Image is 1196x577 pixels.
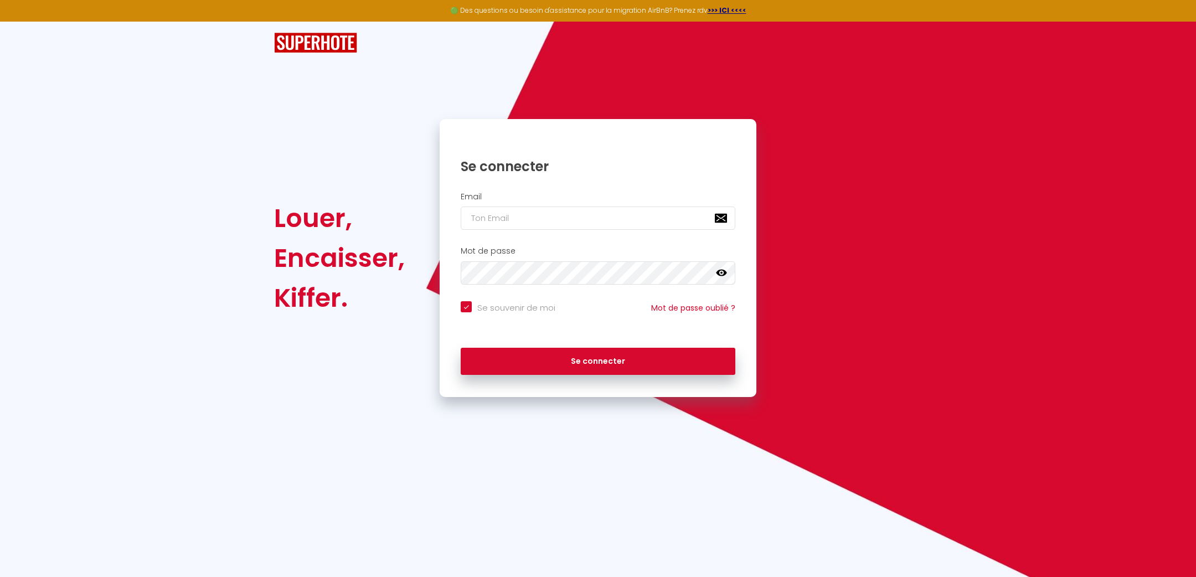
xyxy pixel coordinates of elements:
a: Mot de passe oublié ? [651,302,735,313]
input: Ton Email [461,207,735,230]
div: Encaisser, [274,238,405,278]
h2: Mot de passe [461,246,735,256]
a: >>> ICI <<<< [708,6,746,15]
h1: Se connecter [461,158,735,175]
h2: Email [461,192,735,202]
button: Se connecter [461,348,735,375]
div: Kiffer. [274,278,405,318]
img: SuperHote logo [274,33,357,53]
div: Louer, [274,198,405,238]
